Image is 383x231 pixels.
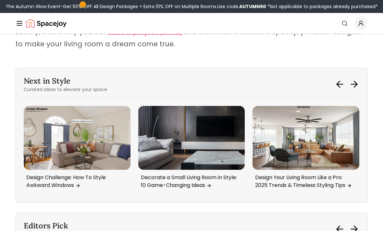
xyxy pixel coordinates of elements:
[253,106,359,170] img: Next in Style - Design Your Living Room Like a Pro: 2025 Trends & Timeless Styling Tips
[108,29,182,36] a: start a project [DATE]
[24,106,130,192] a: Next in Style - Design Challenge: How To Style Awkward WindowsDesign Challenge: How To Style Awkw...
[217,3,266,10] span: Use code:
[266,3,378,10] span: *Not applicable to packages already purchased*
[26,17,67,30] a: Spacejoy
[24,106,359,194] div: Carousel
[24,106,130,194] div: 4 / 6
[6,3,378,10] div: The Autumn Glow Event-Get 50% OFF All Design Packages + Extra 10% OFF on Multiple Rooms.
[26,17,67,30] img: Spacejoy Logo
[24,76,107,86] h3: Next in Style
[26,174,125,189] p: Design Challenge: How To Style Awkward Windows
[255,174,354,189] p: Design Your Living Room Like a Pro: 2025 Trends & Timeless Styling Tips
[253,106,359,194] div: 6 / 6
[138,106,245,192] a: Next in Style - Decorate a Small Living Room in Style: 10 Game-Changing IdeasDecorate a Small Liv...
[253,106,359,192] a: Next in Style - Design Your Living Room Like a Pro: 2025 Trends & Timeless Styling TipsDesign You...
[24,106,130,170] img: Next in Style - Design Challenge: How To Style Awkward Windows
[239,3,266,10] b: AUTUMN50
[16,13,367,34] nav: Global
[24,86,107,93] p: Curated ideas to elevate your space
[141,174,240,189] p: Decorate a Small Living Room in Style: 10 Game-Changing Ideas
[24,221,87,231] h3: Editors Pick
[138,106,245,170] img: Next in Style - Decorate a Small Living Room in Style: 10 Game-Changing Ideas
[138,106,245,194] div: 5 / 6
